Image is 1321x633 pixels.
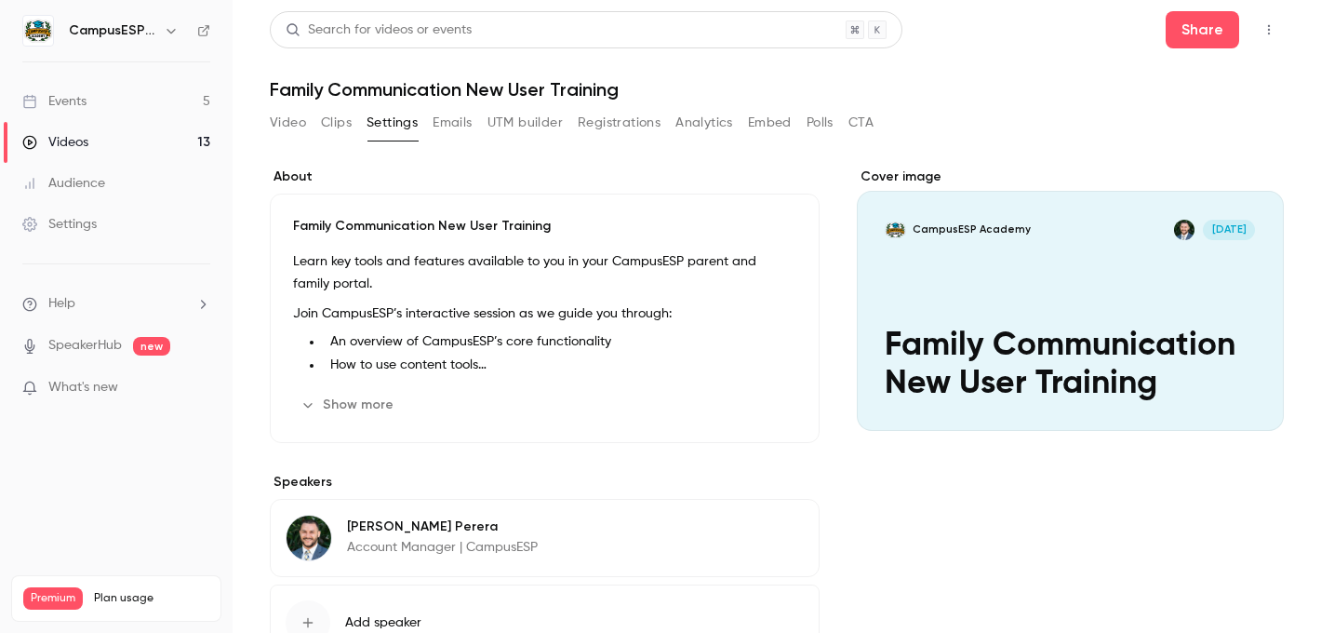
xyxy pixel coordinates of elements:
[270,499,820,577] div: Albert Perera[PERSON_NAME] PereraAccount Manager | CampusESP
[578,108,660,138] button: Registrations
[293,390,405,420] button: Show more
[748,108,792,138] button: Embed
[848,108,874,138] button: CTA
[94,591,209,606] span: Plan usage
[22,133,88,152] div: Videos
[270,473,820,492] label: Speakers
[807,108,834,138] button: Polls
[347,538,538,557] p: Account Manager | CampusESP
[48,336,122,356] a: SpeakerHub
[48,294,75,314] span: Help
[22,215,97,234] div: Settings
[270,108,306,138] button: Video
[23,587,83,610] span: Premium
[323,332,796,352] li: An overview of CampusESP’s core functionality
[347,518,538,536] p: [PERSON_NAME] Perera
[857,168,1284,186] label: Cover image
[286,20,472,40] div: Search for videos or events
[323,356,796,375] li: How to use content tools
[433,108,472,138] button: Emails
[22,174,105,193] div: Audience
[857,168,1284,431] section: Cover image
[1254,15,1284,45] button: Top Bar Actions
[345,613,421,632] span: Add speaker
[367,108,418,138] button: Settings
[22,92,87,111] div: Events
[293,303,796,325] p: Join CampusESP’s interactive session as we guide you through:
[188,380,210,397] iframe: Noticeable Trigger
[133,337,170,356] span: new
[23,16,53,46] img: CampusESP Academy
[48,378,118,397] span: What's new
[487,108,563,138] button: UTM builder
[270,78,1284,101] h1: Family Communication New User Training
[675,108,733,138] button: Analytics
[270,168,820,186] label: About
[22,294,210,314] li: help-dropdown-opener
[321,108,352,138] button: Clips
[287,516,331,560] img: Albert Perera
[69,21,156,40] h6: CampusESP Academy
[293,217,796,236] p: Family Communication New User Training
[1166,11,1239,48] button: Share
[293,250,796,295] p: Learn key tools and features available to you in your CampusESP parent and family portal.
